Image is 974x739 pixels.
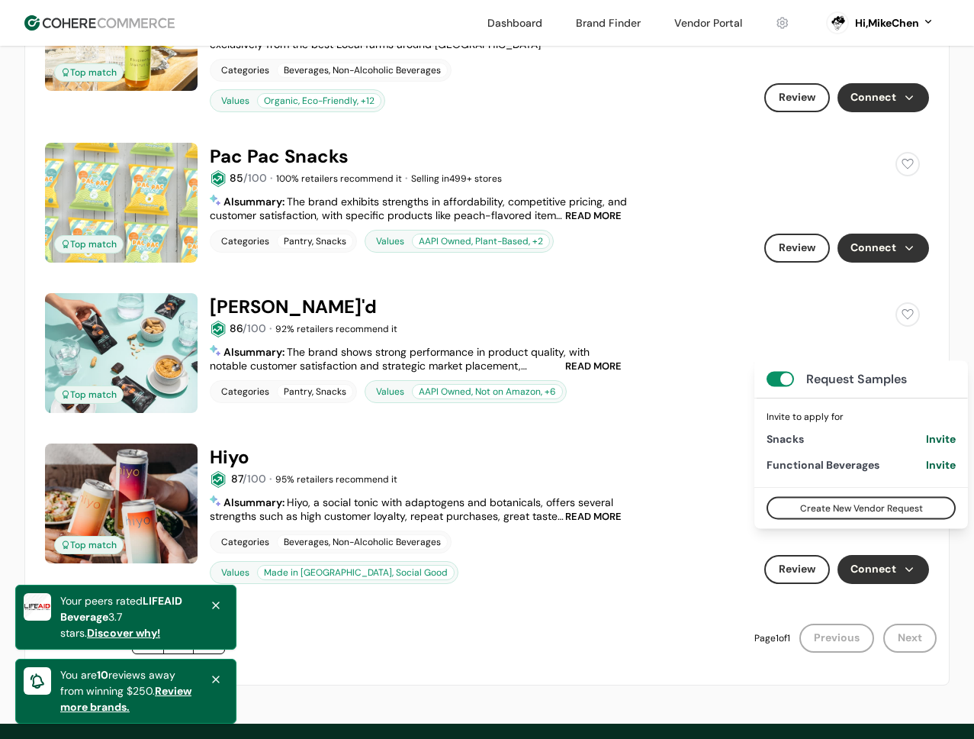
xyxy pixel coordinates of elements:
[234,495,282,509] span: summary
[210,195,627,291] span: The brand exhibits strengths in affordability, competitive pricing, and customer satisfaction, wi...
[87,626,160,640] span: Discover why!
[210,495,626,660] span: Hiyo, a social tonic with adaptogens and botanicals, offers several strengths such as high custom...
[826,11,849,34] svg: 0 percent
[60,594,182,640] a: Your peers ratedLIFEAID Beverage3.7 stars.Discover why!
[926,457,956,476] div: Invite
[767,431,804,450] div: Snacks
[565,211,622,221] span: READ MORE
[767,410,956,424] div: Invite to apply for
[806,370,907,389] div: Request Samples
[800,502,923,515] span: Create New Vendor Request
[799,624,874,653] button: previous page
[892,299,923,330] button: add to favorite
[234,195,282,208] span: summary
[892,149,923,179] button: add to favorite
[767,457,879,476] div: Functional Beverages
[883,624,937,653] button: next page
[223,195,287,208] span: AI :
[565,361,622,371] span: READ MORE
[223,495,287,509] span: AI :
[223,345,287,359] span: AI :
[767,497,956,520] button: Create New Vendor Request
[60,668,191,714] a: You are10reviews away from winning $250.Review more brands.
[24,15,175,31] img: Cohere Logo
[210,345,619,455] span: The brand shows strong performance in product quality, with notable customer satisfaction and str...
[97,668,108,682] span: 10
[754,631,790,645] div: Page 1 of 1
[37,622,937,654] nav: pagination
[855,15,934,31] button: Hi,MikeChen
[926,431,956,450] div: Invite
[855,15,919,31] div: Hi, MikeChen
[565,511,622,521] span: READ MORE
[234,345,282,359] span: summary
